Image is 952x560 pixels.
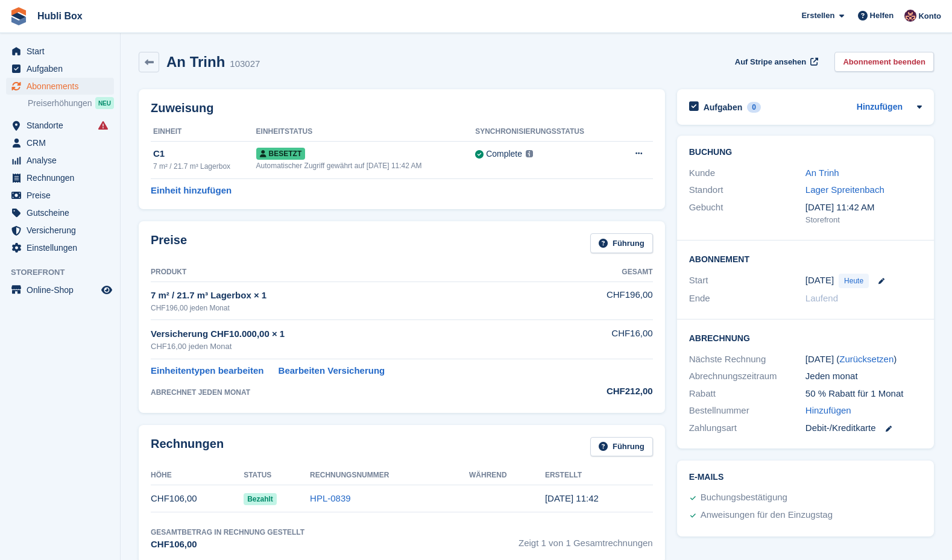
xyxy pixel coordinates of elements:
span: Versicherung [27,222,99,239]
a: menu [6,43,114,60]
div: NEU [95,97,114,109]
th: Gesamt [570,263,652,282]
a: Einheitentypen bearbeiten [151,364,264,378]
span: Konto [918,10,941,22]
div: Zahlungsart [689,421,805,435]
a: Hubli Box [33,6,87,26]
div: CHF106,00 [151,538,304,552]
th: Während [469,466,545,485]
div: CHF16,00 jeden Monat [151,341,570,353]
span: CRM [27,134,99,151]
div: Anweisungen für den Einzugstag [701,508,833,523]
img: finn [904,10,916,22]
h2: Abrechnung [689,332,922,344]
div: Storefront [805,214,922,226]
div: Ende [689,292,805,306]
span: Auf Stripe ansehen [735,56,806,68]
h2: Zuweisung [151,101,653,115]
a: menu [6,187,114,204]
a: menu [6,117,114,134]
div: C1 [153,147,256,161]
div: 7 m² / 21.7 m³ Lagerbox [153,161,256,172]
span: Helfen [870,10,894,22]
time: 2025-08-21 23:00:00 UTC [805,274,834,288]
span: Start [27,43,99,60]
a: Auf Stripe ansehen [730,52,821,72]
img: icon-info-grey-7440780725fd019a000dd9b08b2336e03edf1995a4989e88bcd33f0948082b44.svg [526,150,533,157]
div: CHF196,00 jeden Monat [151,303,570,313]
div: Standort [689,183,805,197]
h2: Preise [151,233,187,253]
a: menu [6,60,114,77]
div: Start [689,274,805,288]
div: Gesamtbetrag in Rechnung gestellt [151,527,304,538]
h2: An Trinh [166,54,225,70]
span: Zeigt 1 von 1 Gesamtrechnungen [519,527,653,552]
td: CHF196,00 [570,282,652,319]
a: Vorschau-Shop [99,283,114,297]
a: Preiserhöhungen NEU [28,96,114,110]
a: menu [6,134,114,151]
td: CHF106,00 [151,485,244,512]
th: Einheitstatus [256,122,476,142]
span: Gutscheine [27,204,99,221]
div: Gebucht [689,201,805,226]
div: Jeden monat [805,370,922,383]
i: Es sind Fehler bei der Synchronisierung von Smart-Einträgen aufgetreten [98,121,108,130]
th: Rechnungsnummer [310,466,469,485]
div: Complete [486,148,522,160]
th: Status [244,466,310,485]
a: menu [6,152,114,169]
a: menu [6,169,114,186]
div: Abrechnungszeitraum [689,370,805,383]
a: menu [6,239,114,256]
th: Produkt [151,263,570,282]
a: Zurücksetzen [839,354,894,364]
div: Versicherung CHF10.000,00 × 1 [151,327,570,341]
a: An Trinh [805,168,839,178]
th: Höhe [151,466,244,485]
time: 2025-08-22 09:42:30 UTC [545,493,599,503]
a: menu [6,204,114,221]
a: menu [6,222,114,239]
span: Online-Shop [27,282,99,298]
div: Nächste Rechnung [689,353,805,367]
h2: Rechnungen [151,437,224,457]
span: Storefront [11,266,120,278]
span: Heute [839,274,869,288]
a: Führung [590,233,653,253]
h2: Aufgaben [704,102,743,113]
span: Erstellen [801,10,834,22]
span: Aufgaben [27,60,99,77]
div: CHF212,00 [570,385,652,398]
span: Laufend [805,293,838,303]
a: Abonnement beenden [834,52,934,72]
div: ABRECHNET JEDEN MONAT [151,387,570,398]
h2: Abonnement [689,253,922,265]
div: Rabatt [689,387,805,401]
div: Kunde [689,166,805,180]
th: Einheit [151,122,256,142]
span: Rechnungen [27,169,99,186]
a: Einheit hinzufügen [151,184,232,198]
span: Einstellungen [27,239,99,256]
a: Hinzufügen [805,404,851,418]
div: Buchungsbestätigung [701,491,787,505]
span: Preiserhöhungen [28,98,92,109]
span: Preise [27,187,99,204]
a: Führung [590,437,653,457]
span: Standorte [27,117,99,134]
span: Abonnements [27,78,99,95]
a: Lager Spreitenbach [805,184,884,195]
div: Bestellnummer [689,404,805,418]
div: Debit-/Kreditkarte [805,421,922,435]
img: stora-icon-8386f47178a22dfd0bd8f6a31ec36ba5ce8667c1dd55bd0f319d3a0aa187defe.svg [10,7,28,25]
a: HPL-0839 [310,493,351,503]
h2: Buchung [689,148,922,157]
div: [DATE] ( ) [805,353,922,367]
a: Bearbeiten Versicherung [279,364,385,378]
div: [DATE] 11:42 AM [805,201,922,215]
div: Automatischer Zugriff gewährt auf [DATE] 11:42 AM [256,160,476,171]
th: Erstellt [545,466,653,485]
span: Analyse [27,152,99,169]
